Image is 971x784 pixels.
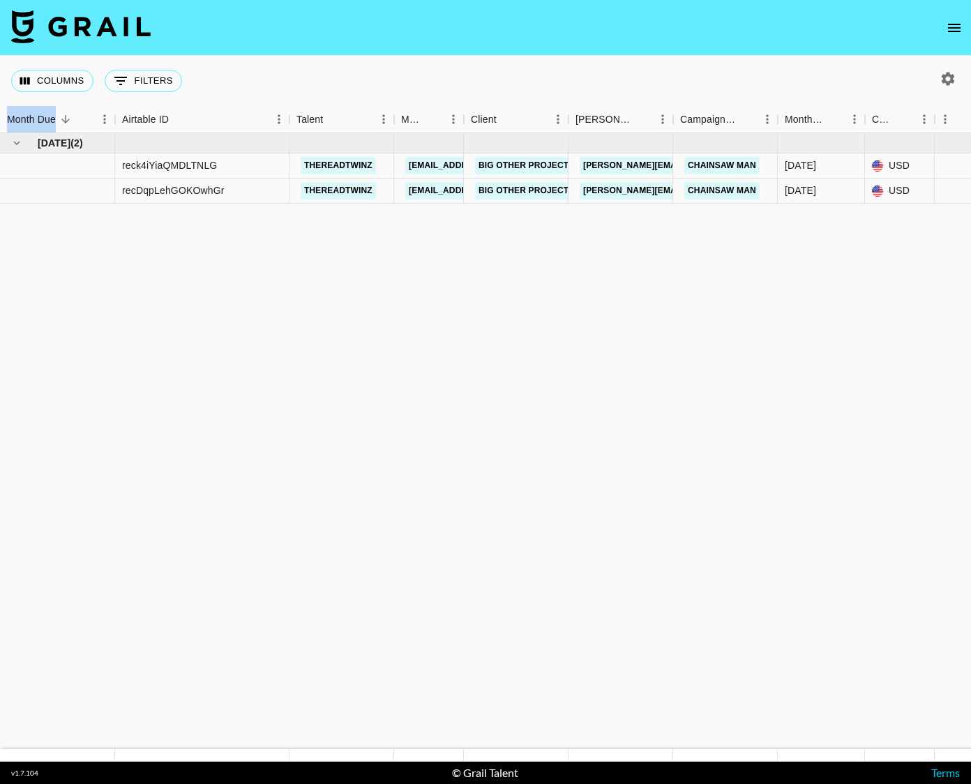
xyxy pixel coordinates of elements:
div: Talent [296,106,323,133]
button: Menu [548,109,569,130]
div: © Grail Talent [452,766,518,780]
button: Menu [844,109,865,130]
a: thereadtwinz [301,157,376,174]
button: Select columns [11,70,93,92]
button: Sort [497,110,516,129]
button: Sort [323,110,343,129]
span: ( 2 ) [70,136,83,150]
button: hide children [7,133,27,153]
div: Month Due [778,106,865,133]
a: Terms [931,766,960,779]
div: Client [471,106,497,133]
a: Chainsaw Man [684,157,760,174]
div: USD [865,179,935,204]
button: Menu [443,109,464,130]
div: Campaign (Type) [673,106,778,133]
div: Client [464,106,569,133]
a: Chainsaw Man [684,182,760,199]
div: Campaign (Type) [680,106,737,133]
a: Big Other Projects [475,182,578,199]
div: Airtable ID [122,106,169,133]
button: Sort [169,110,188,129]
button: Menu [935,109,956,130]
img: Grail Talent [11,10,151,43]
button: Menu [94,109,115,130]
button: Sort [633,110,652,129]
div: Talent [289,106,394,133]
button: Menu [269,109,289,130]
a: [EMAIL_ADDRESS][DOMAIN_NAME] [405,157,562,174]
div: Sep '25 [785,183,816,197]
button: Show filters [105,70,182,92]
div: Airtable ID [115,106,289,133]
a: Big Other Projects [475,157,578,174]
div: USD [865,153,935,179]
a: [PERSON_NAME][EMAIL_ADDRESS][DOMAIN_NAME] [580,182,807,199]
div: Currency [872,106,894,133]
div: Month Due [7,106,56,133]
div: recDqpLehGOKOwhGr [122,183,225,197]
button: open drawer [940,14,968,42]
div: reck4iYiaQMDLTNLG [122,158,217,172]
button: Sort [894,110,914,129]
div: Currency [865,106,935,133]
a: [EMAIL_ADDRESS][DOMAIN_NAME] [405,182,562,199]
div: v 1.7.104 [11,769,38,778]
a: thereadtwinz [301,182,376,199]
div: Manager [394,106,464,133]
button: Sort [825,110,844,129]
div: [PERSON_NAME] [575,106,633,133]
button: Sort [737,110,757,129]
button: Menu [914,109,935,130]
div: Sep '25 [785,158,816,172]
button: Menu [757,109,778,130]
span: [DATE] [38,136,70,150]
div: Booker [569,106,673,133]
button: Sort [423,110,443,129]
button: Menu [652,109,673,130]
div: Manager [401,106,423,133]
button: Menu [373,109,394,130]
div: Month Due [785,106,825,133]
a: [PERSON_NAME][EMAIL_ADDRESS][DOMAIN_NAME] [580,157,807,174]
button: Sort [56,110,75,129]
